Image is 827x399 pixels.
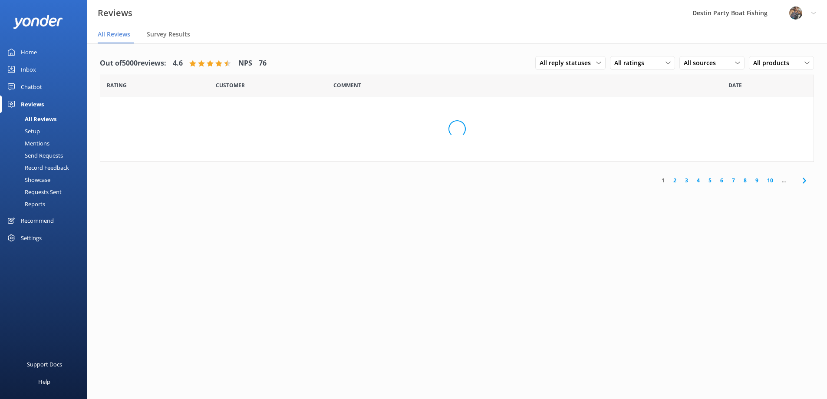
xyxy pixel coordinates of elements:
[21,61,36,78] div: Inbox
[704,176,716,185] a: 5
[753,58,794,68] span: All products
[669,176,681,185] a: 2
[38,373,50,390] div: Help
[13,15,63,29] img: yonder-white-logo.png
[333,81,361,89] span: Question
[751,176,763,185] a: 9
[5,174,87,186] a: Showcase
[5,125,87,137] a: Setup
[21,96,44,113] div: Reviews
[540,58,596,68] span: All reply statuses
[98,6,132,20] h3: Reviews
[739,176,751,185] a: 8
[614,58,649,68] span: All ratings
[778,176,790,185] span: ...
[5,186,87,198] a: Requests Sent
[5,162,69,174] div: Record Feedback
[5,137,87,149] a: Mentions
[5,186,62,198] div: Requests Sent
[21,229,42,247] div: Settings
[5,149,63,162] div: Send Requests
[5,198,45,210] div: Reports
[728,176,739,185] a: 7
[789,7,802,20] img: 250-1666038197.jpg
[21,43,37,61] div: Home
[147,30,190,39] span: Survey Results
[692,176,704,185] a: 4
[21,212,54,229] div: Recommend
[5,198,87,210] a: Reports
[5,137,49,149] div: Mentions
[238,58,252,69] h4: NPS
[5,113,87,125] a: All Reviews
[763,176,778,185] a: 10
[5,162,87,174] a: Record Feedback
[716,176,728,185] a: 6
[100,58,166,69] h4: Out of 5000 reviews:
[728,81,742,89] span: Date
[5,113,56,125] div: All Reviews
[657,176,669,185] a: 1
[684,58,721,68] span: All sources
[5,174,50,186] div: Showcase
[5,149,87,162] a: Send Requests
[173,58,183,69] h4: 4.6
[216,81,245,89] span: Date
[21,78,42,96] div: Chatbot
[5,125,40,137] div: Setup
[27,356,62,373] div: Support Docs
[681,176,692,185] a: 3
[107,81,127,89] span: Date
[98,30,130,39] span: All Reviews
[259,58,267,69] h4: 76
